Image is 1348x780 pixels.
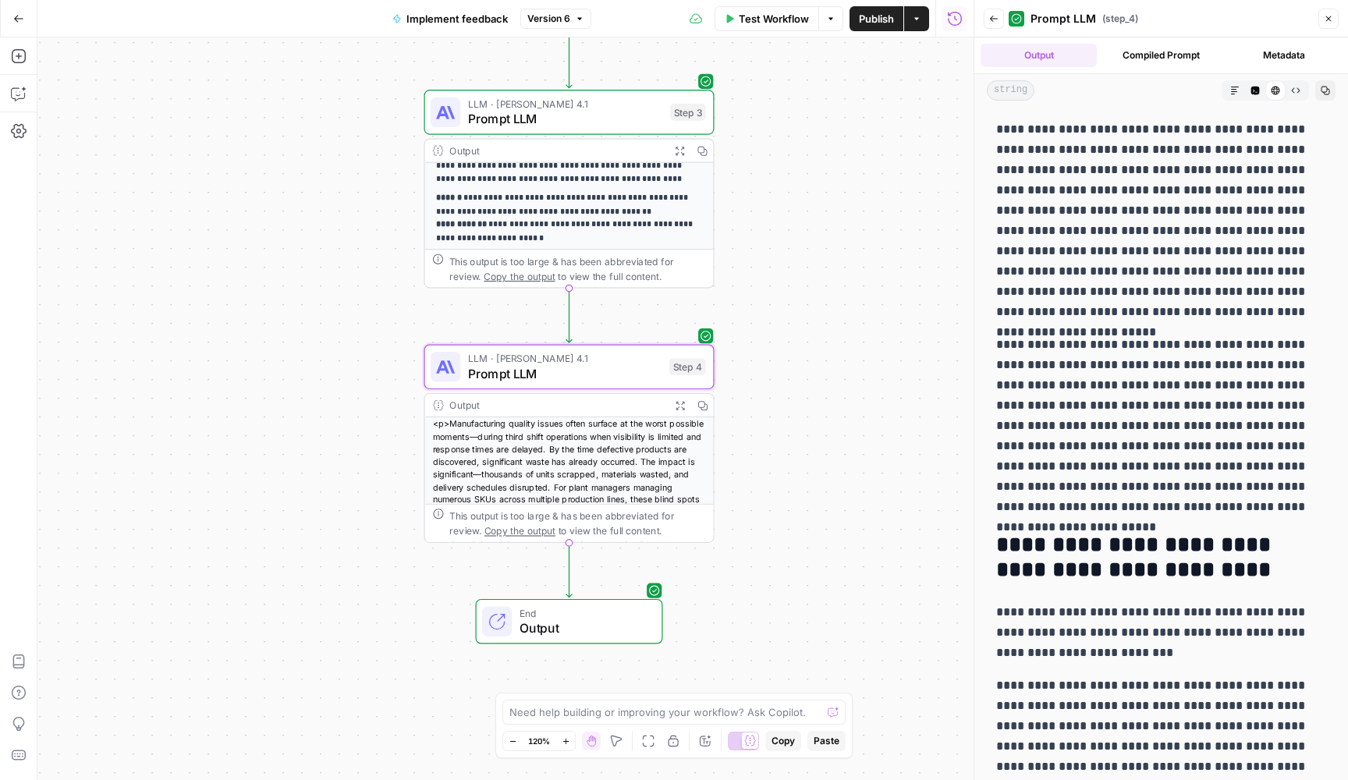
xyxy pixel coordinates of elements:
span: string [987,80,1034,101]
span: 120% [528,735,550,747]
span: Copy the output [484,525,555,536]
div: LLM · [PERSON_NAME] 4.1Prompt LLMStep 4Output<p>Manufacturing quality issues often surface at the... [424,345,715,543]
span: Output [520,619,647,637]
g: Edge from step_1 to step_3 [566,34,572,88]
button: Version 6 [520,9,591,29]
button: Publish [850,6,903,31]
span: Implement feedback [406,11,508,27]
g: Edge from step_3 to step_4 [566,289,572,343]
span: Prompt LLM [468,109,663,128]
div: This output is too large & has been abbreviated for review. to view the full content. [449,509,706,538]
span: Test Workflow [739,11,809,27]
span: Publish [859,11,894,27]
div: Step 3 [670,104,706,121]
button: Implement feedback [383,6,517,31]
span: Version 6 [527,12,570,26]
div: Step 4 [669,359,706,376]
span: Prompt LLM [468,364,662,383]
span: Paste [814,734,839,748]
span: LLM · [PERSON_NAME] 4.1 [468,351,662,366]
div: Output [449,144,663,158]
button: Test Workflow [715,6,818,31]
button: Metadata [1226,44,1342,67]
span: LLM · [PERSON_NAME] 4.1 [468,97,663,112]
span: Prompt LLM [1031,11,1096,27]
button: Copy [765,731,801,751]
div: This output is too large & has been abbreviated for review. to view the full content. [449,253,706,283]
g: Edge from step_4 to end [566,543,572,597]
button: Paste [807,731,846,751]
div: EndOutput [424,599,715,644]
span: Copy [772,734,795,748]
button: Compiled Prompt [1103,44,1219,67]
span: Copy the output [484,271,555,282]
div: Output [449,398,663,413]
button: Output [981,44,1097,67]
span: ( step_4 ) [1102,12,1138,26]
span: End [520,605,647,620]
